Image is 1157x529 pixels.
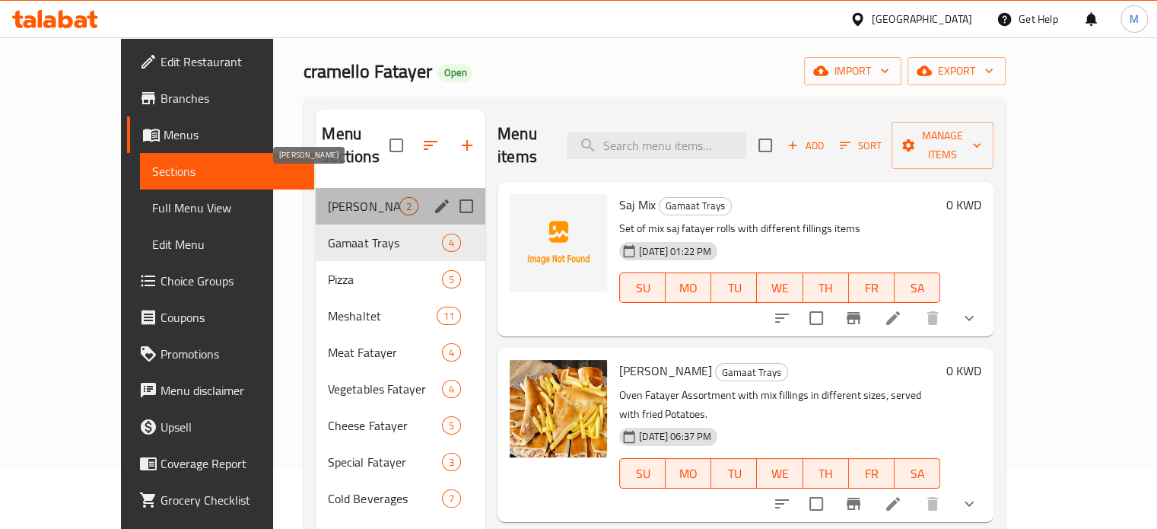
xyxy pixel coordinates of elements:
[316,480,485,517] div: Cold Beverages7
[895,458,940,489] button: SA
[884,495,902,513] a: Edit menu item
[140,190,314,226] a: Full Menu View
[960,495,978,513] svg: Show Choices
[328,489,442,508] div: Cold Beverages
[804,57,901,85] button: import
[127,409,314,445] a: Upsell
[161,418,302,436] span: Upsell
[715,363,788,381] div: Gamaat Trays
[399,197,418,215] div: items
[442,343,461,362] div: items
[901,463,934,485] span: SA
[951,300,987,336] button: show more
[443,492,460,506] span: 7
[836,134,885,158] button: Sort
[855,277,888,299] span: FR
[711,458,757,489] button: TU
[437,64,472,82] div: Open
[442,270,461,288] div: items
[316,298,485,334] div: Meshaltet11
[127,80,314,116] a: Branches
[803,272,849,303] button: TH
[328,416,442,435] div: Cheese Fatayer
[328,270,442,288] span: Pizza
[660,197,731,215] span: Gamaat Trays
[152,162,302,180] span: Sections
[619,193,656,216] span: Saj Mix
[316,225,485,261] div: Gamaat Trays4
[316,182,485,523] nav: Menu sections
[946,194,981,215] h6: 0 KWD
[907,57,1006,85] button: export
[785,137,826,155] span: Add
[809,463,843,485] span: TH
[757,272,803,303] button: WE
[161,381,302,400] span: Menu disclaimer
[328,343,442,362] div: Meat Fatayer
[800,302,832,334] span: Select to update
[619,359,712,382] span: [PERSON_NAME]
[884,309,902,327] a: Edit menu item
[659,197,732,215] div: Gamaat Trays
[437,66,472,79] span: Open
[322,123,389,168] h2: Menu sections
[619,458,666,489] button: SU
[161,454,302,473] span: Coverage Report
[849,272,895,303] button: FR
[127,482,314,518] a: Grocery Checklist
[304,54,431,88] span: cramello Fatayer
[316,334,485,371] div: Meat Fatayer4
[619,272,666,303] button: SU
[763,463,796,485] span: WE
[960,309,978,327] svg: Show Choices
[328,380,442,398] div: Vegetables Fatayer
[443,272,460,287] span: 5
[316,188,485,225] div: [PERSON_NAME]2edit
[328,453,442,471] div: Special Fatayer
[781,134,830,158] span: Add item
[431,195,453,218] button: edit
[442,380,461,398] div: items
[835,486,872,522] button: Branch-specific-item
[816,62,889,81] span: import
[437,307,461,325] div: items
[442,453,461,471] div: items
[835,300,872,336] button: Branch-specific-item
[510,360,607,457] img: Tannour Fatayer
[914,486,951,522] button: delete
[127,263,314,299] a: Choice Groups
[809,277,843,299] span: TH
[127,336,314,372] a: Promotions
[152,199,302,217] span: Full Menu View
[161,89,302,107] span: Branches
[666,272,711,303] button: MO
[920,62,993,81] span: export
[437,309,460,323] span: 11
[764,486,800,522] button: sort-choices
[717,277,751,299] span: TU
[380,129,412,161] span: Select all sections
[127,372,314,409] a: Menu disclaimer
[717,463,751,485] span: TU
[328,307,436,325] span: Meshaltet
[443,236,460,250] span: 4
[633,429,717,444] span: [DATE] 06:37 PM
[161,272,302,290] span: Choice Groups
[619,386,940,424] p: Oven Fatayer Assortment with mix fillings in different sizes, served with fried Potatoes.
[328,234,442,252] div: Gamaat Trays
[763,277,796,299] span: WE
[443,346,460,360] span: 4
[672,277,705,299] span: MO
[904,126,981,164] span: Manage items
[127,116,314,153] a: Menus
[711,272,757,303] button: TU
[803,458,849,489] button: TH
[127,299,314,336] a: Coupons
[830,134,892,158] span: Sort items
[619,219,940,238] p: Set of mix saj fatayer rolls with different fillings items
[443,382,460,397] span: 4
[164,126,302,144] span: Menus
[127,445,314,482] a: Coverage Report
[757,458,803,489] button: WE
